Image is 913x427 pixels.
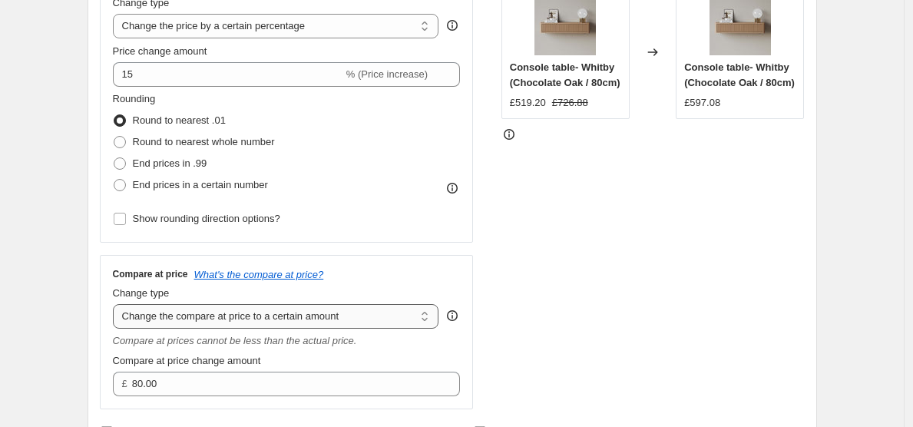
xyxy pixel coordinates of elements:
[113,335,357,346] i: Compare at prices cannot be less than the actual price.
[133,179,268,190] span: End prices in a certain number
[552,95,588,111] strike: £726.88
[133,114,226,126] span: Round to nearest .01
[133,213,280,224] span: Show rounding direction options?
[113,62,343,87] input: -15
[113,268,188,280] h3: Compare at price
[133,136,275,147] span: Round to nearest whole number
[684,61,795,88] span: Console table- Whitby (Chocolate Oak / 80cm)
[510,95,546,111] div: £519.20
[346,68,428,80] span: % (Price increase)
[122,378,127,389] span: £
[113,93,156,104] span: Rounding
[113,287,170,299] span: Change type
[445,18,460,33] div: help
[133,157,207,169] span: End prices in .99
[510,61,620,88] span: Console table- Whitby (Chocolate Oak / 80cm)
[113,355,261,366] span: Compare at price change amount
[684,95,720,111] div: £597.08
[132,372,437,396] input: 80.00
[113,45,207,57] span: Price change amount
[194,269,324,280] button: What's the compare at price?
[445,308,460,323] div: help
